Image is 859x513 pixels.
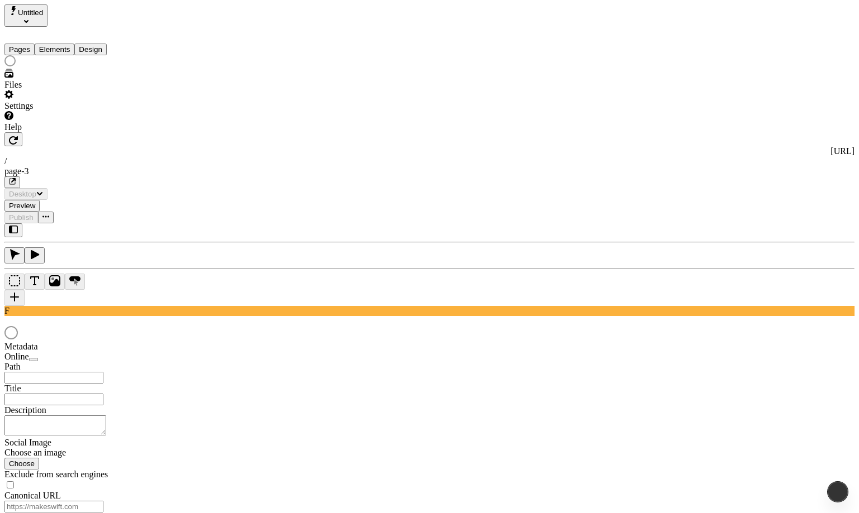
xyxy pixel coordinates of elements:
span: Canonical URL [4,491,61,500]
span: Path [4,362,20,371]
button: Text [25,274,45,290]
button: Elements [35,44,75,55]
button: Button [65,274,85,290]
button: Choose [4,458,39,469]
button: Image [45,274,65,290]
span: Publish [9,213,34,222]
button: Publish [4,212,38,223]
span: Choose [9,459,35,468]
p: Cookie Test Route [4,9,163,19]
div: Files [4,80,139,90]
button: Preview [4,200,40,212]
div: [URL] [4,146,855,156]
span: Title [4,383,21,393]
button: Select site [4,4,48,27]
span: Desktop [9,190,36,198]
input: https://makeswift.com [4,501,103,512]
span: Description [4,405,46,415]
button: Box [4,274,25,290]
span: Exclude from search engines [4,469,108,479]
span: Online [4,352,29,361]
button: Pages [4,44,35,55]
button: Design [74,44,107,55]
span: Social Image [4,438,51,447]
div: Choose an image [4,448,139,458]
div: F [4,306,855,316]
span: Untitled [18,8,43,17]
div: Settings [4,101,139,111]
div: Metadata [4,342,139,352]
div: Help [4,122,139,132]
button: Desktop [4,188,48,200]
div: page-3 [4,166,855,176]
div: / [4,156,855,166]
span: Preview [9,202,35,210]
